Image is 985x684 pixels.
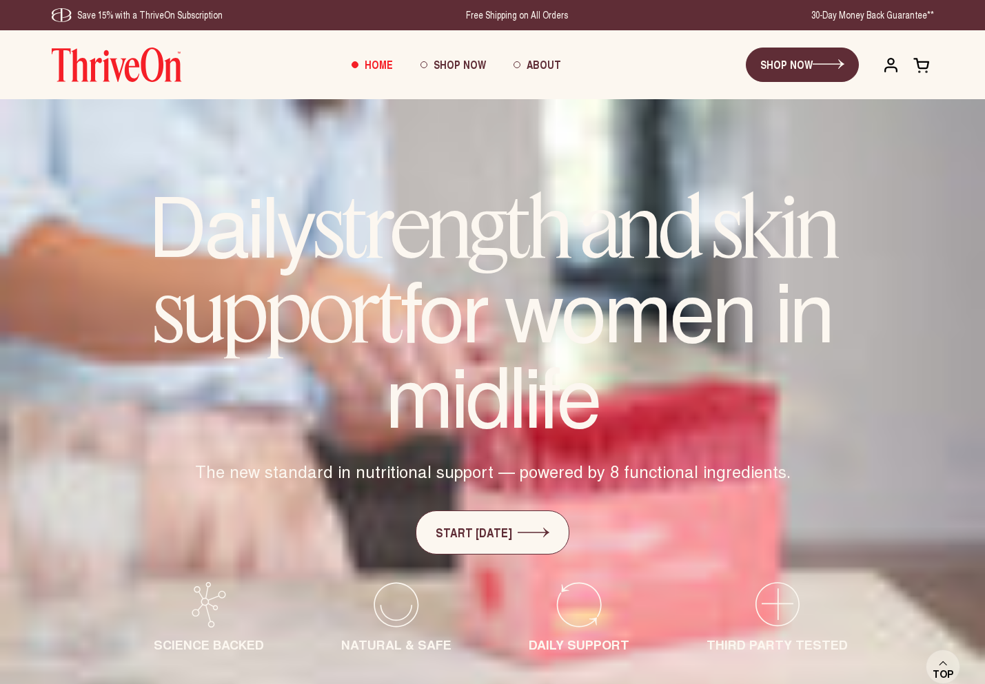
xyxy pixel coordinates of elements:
[407,46,500,83] a: Shop Now
[195,459,791,483] span: The new standard in nutritional support — powered by 8 functional ingredients.
[527,56,561,72] span: About
[365,56,393,72] span: Home
[466,8,568,22] div: Free Shipping on All Orders
[107,182,879,432] h1: Daily for women in midlife
[154,636,264,654] span: SCIENCE BACKED
[434,56,486,72] span: Shop Now
[52,8,223,22] div: Save 15% with a ThriveOn Subscription
[153,174,837,364] em: strength and skin support
[529,636,629,654] span: DAILY SUPPORT
[746,48,859,82] a: SHOP NOW
[500,46,575,83] a: About
[811,8,934,22] div: 30-Day Money Back Guarantee**
[707,636,848,654] span: THIRD PARTY TESTED
[338,46,407,83] a: Home
[416,510,569,555] a: START [DATE]
[341,636,451,654] span: NATURAL & SAFE
[933,668,953,681] span: Top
